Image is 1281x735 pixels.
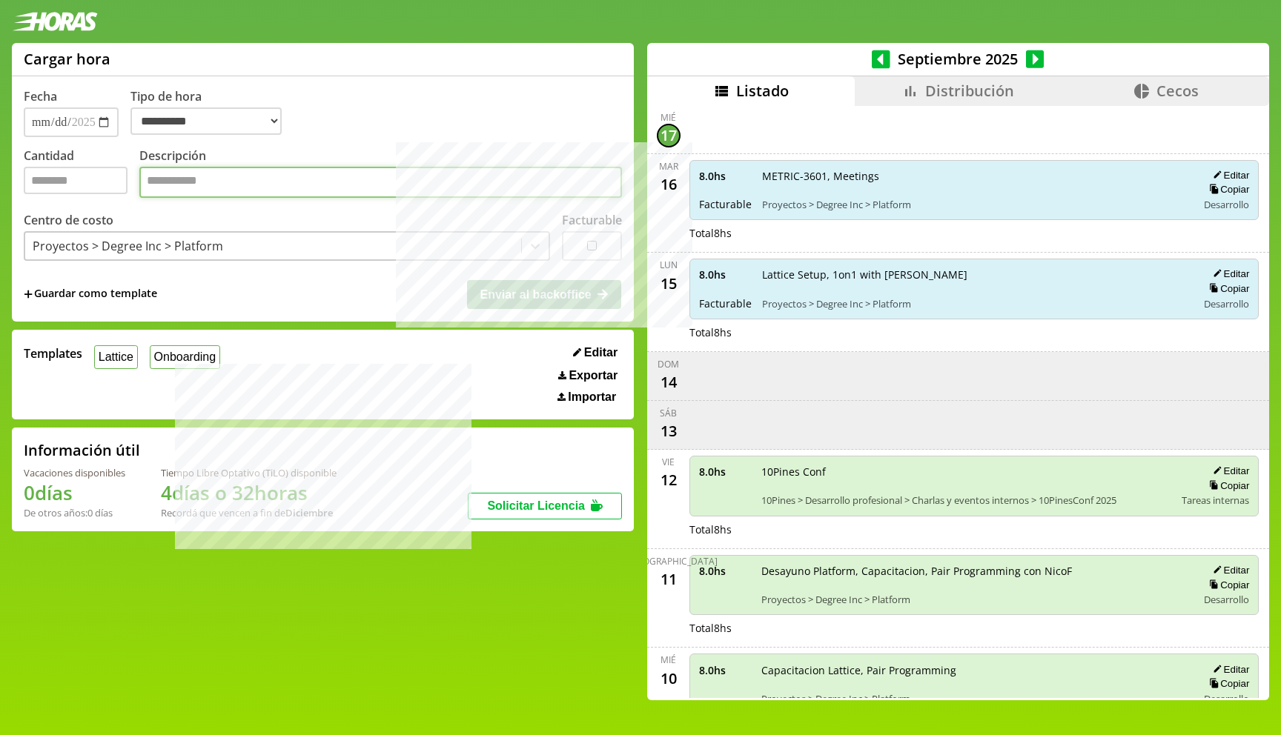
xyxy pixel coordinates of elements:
[1205,282,1249,295] button: Copiar
[1205,183,1249,196] button: Copiar
[658,358,679,370] div: dom
[139,147,622,202] label: Descripción
[761,663,1188,677] span: Capacitacion Lattice, Pair Programming
[24,506,125,519] div: De otros años: 0 días
[657,124,681,147] div: 17
[1204,297,1249,310] span: Desarrollo
[1208,267,1249,280] button: Editar
[657,666,681,690] div: 10
[161,506,337,519] div: Recordá que vencen a fin de
[762,198,1188,211] span: Proyectos > Degree Inc > Platform
[1205,479,1249,492] button: Copiar
[94,345,138,368] button: Lattice
[660,407,677,419] div: sáb
[1156,81,1199,101] span: Cecos
[659,160,678,173] div: mar
[1205,579,1249,591] button: Copiar
[487,499,585,512] span: Solicitar Licencia
[657,173,681,196] div: 16
[161,479,337,506] h1: 4 días o 32 horas
[761,593,1188,606] span: Proyectos > Degree Inc > Platform
[130,88,294,137] label: Tipo de hora
[761,493,1172,507] span: 10Pines > Desarrollo profesional > Charlas y eventos internos > 10PinesConf 2025
[569,369,618,382] span: Exportar
[1208,465,1249,477] button: Editar
[1208,564,1249,576] button: Editar
[24,479,125,506] h1: 0 días
[699,197,752,211] span: Facturable
[657,370,681,394] div: 14
[24,49,110,69] h1: Cargar hora
[699,564,751,578] span: 8.0 hs
[661,111,676,124] div: mié
[24,147,139,202] label: Cantidad
[925,81,1014,101] span: Distribución
[657,468,681,492] div: 12
[762,169,1188,183] span: METRIC-3601, Meetings
[24,88,57,104] label: Fecha
[699,267,752,282] span: 8.0 hs
[1208,169,1249,182] button: Editar
[699,663,751,677] span: 8.0 hs
[699,296,752,310] span: Facturable
[761,465,1172,479] span: 10Pines Conf
[569,345,622,360] button: Editar
[24,466,125,479] div: Vacaciones disponibles
[33,238,223,254] div: Proyectos > Degree Inc > Platform
[1208,663,1249,676] button: Editar
[689,325,1260,339] div: Total 8 hs
[1204,593,1249,606] span: Desarrollo
[24,167,128,194] input: Cantidad
[161,466,337,479] div: Tiempo Libre Optativo (TiLO) disponible
[468,493,622,519] button: Solicitar Licencia
[689,621,1260,635] div: Total 8 hs
[285,506,333,519] b: Diciembre
[647,106,1269,698] div: scrollable content
[24,212,113,228] label: Centro de costo
[24,345,82,362] span: Templates
[699,169,752,183] span: 8.0 hs
[736,81,789,101] span: Listado
[150,345,220,368] button: Onboarding
[762,267,1188,282] span: Lattice Setup, 1on1 with [PERSON_NAME]
[657,271,681,295] div: 15
[662,456,675,468] div: vie
[584,346,618,359] span: Editar
[554,368,622,383] button: Exportar
[890,49,1026,69] span: Septiembre 2025
[761,564,1188,578] span: Desayuno Platform, Capacitacion, Pair Programming con NicoF
[1205,677,1249,690] button: Copiar
[562,212,622,228] label: Facturable
[130,107,282,135] select: Tipo de hora
[689,226,1260,240] div: Total 8 hs
[620,555,718,568] div: [DEMOGRAPHIC_DATA]
[1182,493,1249,507] span: Tareas internas
[657,568,681,591] div: 11
[762,297,1188,310] span: Proyectos > Degree Inc > Platform
[12,12,98,31] img: logotipo
[1204,198,1249,211] span: Desarrollo
[660,259,678,271] div: lun
[568,390,616,404] span: Importar
[24,440,140,460] h2: Información útil
[24,286,157,302] span: +Guardar como template
[761,692,1188,705] span: Proyectos > Degree Inc > Platform
[1204,692,1249,705] span: Desarrollo
[657,419,681,443] div: 13
[689,522,1260,536] div: Total 8 hs
[24,286,33,302] span: +
[139,167,622,198] textarea: Descripción
[661,653,676,666] div: mié
[699,465,751,479] span: 8.0 hs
